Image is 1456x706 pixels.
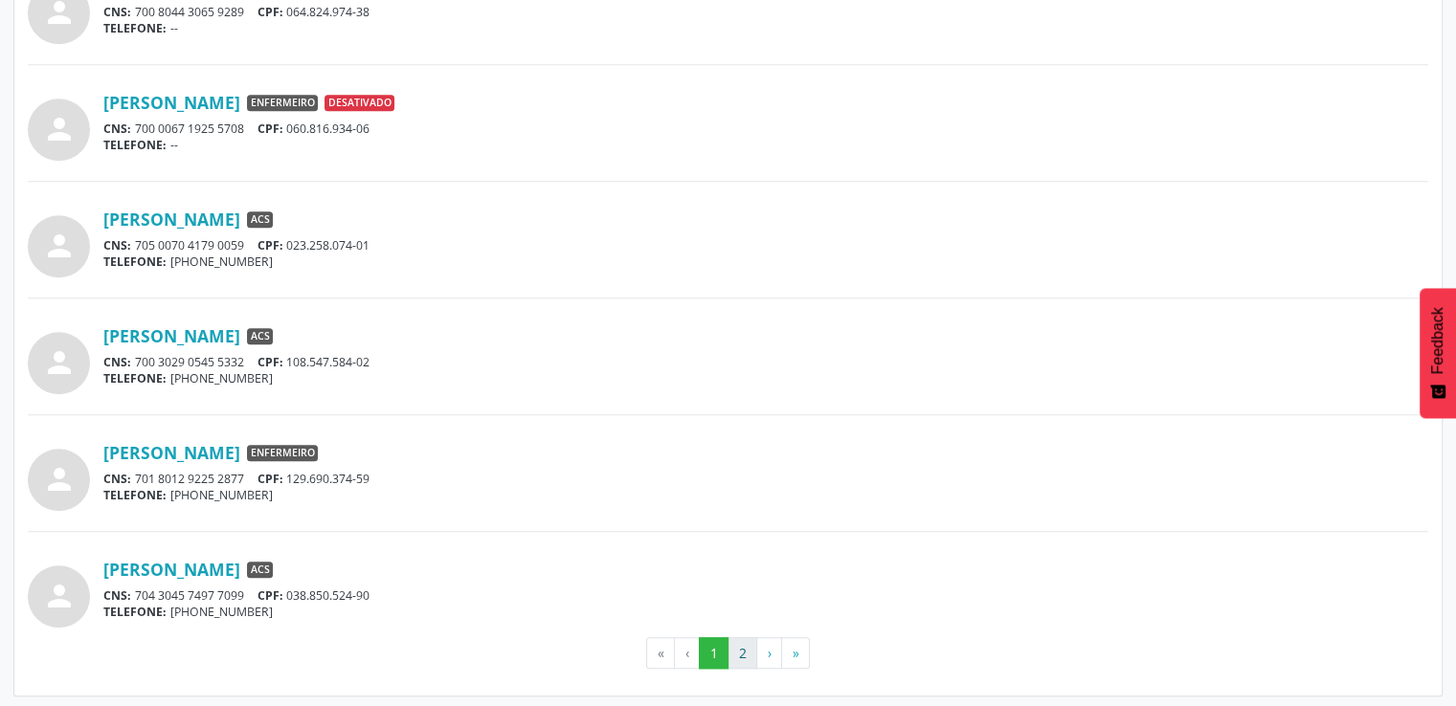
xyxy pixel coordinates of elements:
[103,471,1428,487] div: 701 8012 9225 2877 129.690.374-59
[42,579,77,613] i: person
[103,4,1428,20] div: 700 8044 3065 9289 064.824.974-38
[247,445,318,462] span: Enfermeiro
[103,121,131,137] span: CNS:
[103,137,1428,153] div: --
[103,604,167,620] span: TELEFONE:
[103,121,1428,137] div: 700 0067 1925 5708 060.816.934-06
[103,587,1428,604] div: 704 3045 7497 7099 038.850.524-90
[103,487,167,503] span: TELEFONE:
[42,462,77,496] i: person
[103,354,131,370] span: CNS:
[247,328,273,345] span: ACS
[42,229,77,263] i: person
[258,237,283,254] span: CPF:
[103,354,1428,370] div: 700 3029 0545 5332 108.547.584-02
[103,20,1428,36] div: --
[103,587,131,604] span: CNS:
[103,209,240,230] a: [PERSON_NAME]
[103,254,167,270] span: TELEFONE:
[103,237,131,254] span: CNS:
[756,637,782,670] button: Go to next page
[258,121,283,137] span: CPF:
[247,95,318,112] span: Enfermeiro
[103,137,167,153] span: TELEFONE:
[699,637,728,670] button: Go to page 1
[781,637,810,670] button: Go to last page
[1420,288,1456,418] button: Feedback - Mostrar pesquisa
[103,254,1428,270] div: [PHONE_NUMBER]
[103,370,1428,386] div: [PHONE_NUMBER]
[258,4,283,20] span: CPF:
[1429,307,1446,374] span: Feedback
[103,92,240,113] a: [PERSON_NAME]
[247,562,273,579] span: ACS
[103,559,240,580] a: [PERSON_NAME]
[325,95,394,112] span: Desativado
[247,211,273,229] span: ACS
[42,345,77,380] i: person
[103,4,131,20] span: CNS:
[103,487,1428,503] div: [PHONE_NUMBER]
[103,325,240,346] a: [PERSON_NAME]
[258,587,283,604] span: CPF:
[258,471,283,487] span: CPF:
[103,370,167,386] span: TELEFONE:
[103,471,131,487] span: CNS:
[258,354,283,370] span: CPF:
[42,112,77,146] i: person
[103,20,167,36] span: TELEFONE:
[28,637,1428,670] ul: Pagination
[103,442,240,463] a: [PERSON_NAME]
[103,604,1428,620] div: [PHONE_NUMBER]
[103,237,1428,254] div: 705 0070 4179 0059 023.258.074-01
[728,637,757,670] button: Go to page 2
